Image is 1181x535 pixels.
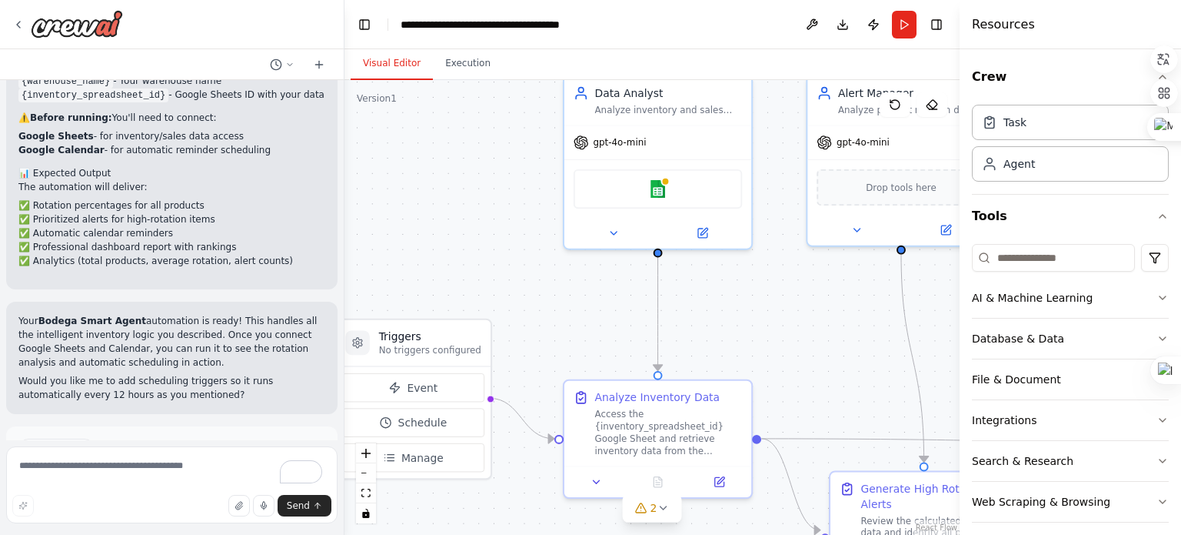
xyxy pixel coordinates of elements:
button: Schedule [342,408,484,437]
strong: Before running: [30,112,112,123]
button: Hide right sidebar [926,14,947,35]
button: Database & Data [972,319,1169,359]
strong: Bodega Smart Agent [38,316,146,326]
div: Analyze product rotation data and identify products with rotation > 60% that require immediate at... [838,104,986,116]
g: Edge from 4603e0a8-e19a-4d9f-935a-4fdc977e3064 to 29b1fdc8-eb7a-4dc6-ae60-a349eded319b [893,253,931,462]
button: Start a new chat [307,55,331,74]
strong: Google Calendar [18,145,105,155]
span: Send [287,500,310,512]
div: Alert Manager [838,85,986,101]
a: React Flow attribution [916,523,957,532]
button: Tools [972,195,1169,238]
li: - for automatic reminder scheduling [18,143,325,157]
div: File & Document [972,372,1061,387]
span: Drop tools here [866,180,936,196]
textarea: To enrich screen reader interactions, please activate Accessibility in Grammarly extension settings [6,446,338,523]
div: Data Analyst [594,85,742,101]
code: {inventory_spreadsheet_id} [18,89,168,102]
div: Crew [972,99,1169,194]
button: Open in side panel [903,221,989,239]
button: Open in side panel [693,473,745,491]
p: ⚠️ You'll need to connect: [18,111,325,125]
li: ✅ Prioritized alerts for high-rotation items [18,212,325,226]
button: zoom in [356,443,376,463]
span: 2 [650,500,657,516]
div: Analyze inventory and sales data from Google Sheets to calculate product rotation percentages usi... [594,104,742,116]
div: AI & Machine Learning [972,290,1093,306]
button: 2 [623,494,682,523]
span: Event [408,380,438,396]
span: Schedule [398,415,447,430]
button: Integrations [972,400,1169,440]
div: Database & Data [972,331,1064,346]
p: No triggers configured [379,344,481,356]
div: React Flow controls [356,443,376,523]
div: Integrations [972,413,1036,428]
button: Web Scraping & Browsing [972,482,1169,522]
button: Click to speak your automation idea [253,495,274,517]
li: ✅ Professional dashboard report with rankings [18,240,325,254]
div: Alert ManagerAnalyze product rotation data and identify products with rotation > 60% that require... [806,75,996,246]
div: TriggersNo triggers configuredEventScheduleManage [334,319,491,480]
button: AI & Machine Learning [972,278,1169,318]
li: - for inventory/sales data access [18,129,325,143]
button: zoom out [356,463,376,483]
li: ✅ Rotation percentages for all products [18,199,325,212]
li: ✅ Analytics (total products, average rotation, alert counts) [18,254,325,268]
img: Logo [31,10,123,38]
button: No output available [626,473,690,491]
button: Hide left sidebar [354,14,375,35]
button: toggle interactivity [356,503,376,523]
div: Data AnalystAnalyze inventory and sales data from Google Sheets to calculate product rotation per... [563,75,753,249]
p: Your automation is ready! This handles all the intelligent inventory logic you described. Once yo... [18,314,325,369]
div: Generate High Rotation Alerts [861,481,1009,512]
div: Web Scraping & Browsing [972,494,1110,510]
span: gpt-4o-mini [837,136,890,149]
p: Would you like me to add scheduling triggers so it runs automatically every 12 hours as you menti... [18,374,325,402]
div: Analyze Inventory DataAccess the {inventory_spreadsheet_id} Google Sheet and retrieve inventory d... [563,380,753,499]
p: The automation will deliver: [18,180,325,194]
li: - Google Sheets ID with your data [18,88,325,102]
div: Search & Research [972,453,1073,469]
button: File & Document [972,359,1169,400]
img: Google sheets [649,180,667,199]
div: Task [1003,115,1026,130]
h4: Resources [972,15,1035,34]
button: Open in side panel [660,224,746,242]
g: Edge from triggers to da94b029-6e20-422a-8c41-49e292d0f7ba [489,390,554,446]
button: Search & Research [972,441,1169,481]
button: Event [342,373,484,403]
button: fit view [356,483,376,503]
strong: Google Sheets [18,131,94,142]
li: - Your warehouse name [18,74,325,88]
button: Crew [972,55,1169,99]
button: Switch to previous chat [264,55,301,74]
h3: Triggers [379,329,481,345]
div: Version 1 [357,92,397,105]
div: Analyze Inventory Data [594,390,720,406]
button: Upload files [228,495,250,517]
nav: breadcrumb [401,17,574,32]
button: Send [278,495,331,517]
li: ✅ Automatic calendar reminders [18,226,325,240]
button: Improve this prompt [12,495,34,517]
button: Execution [433,48,503,80]
button: Manage [342,443,484,473]
div: Agent [1003,156,1035,172]
button: Visual Editor [351,48,433,80]
code: {warehouse_name} [18,75,113,89]
span: gpt-4o-mini [594,136,647,149]
div: Access the {inventory_spreadsheet_id} Google Sheet and retrieve inventory data from the 'Inventar... [594,408,742,456]
span: Manage [401,450,444,466]
g: Edge from d61185a1-2427-4e32-9dcd-13893d2a11ad to da94b029-6e20-422a-8c41-49e292d0f7ba [650,256,666,371]
h2: 📊 Expected Output [18,166,325,180]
